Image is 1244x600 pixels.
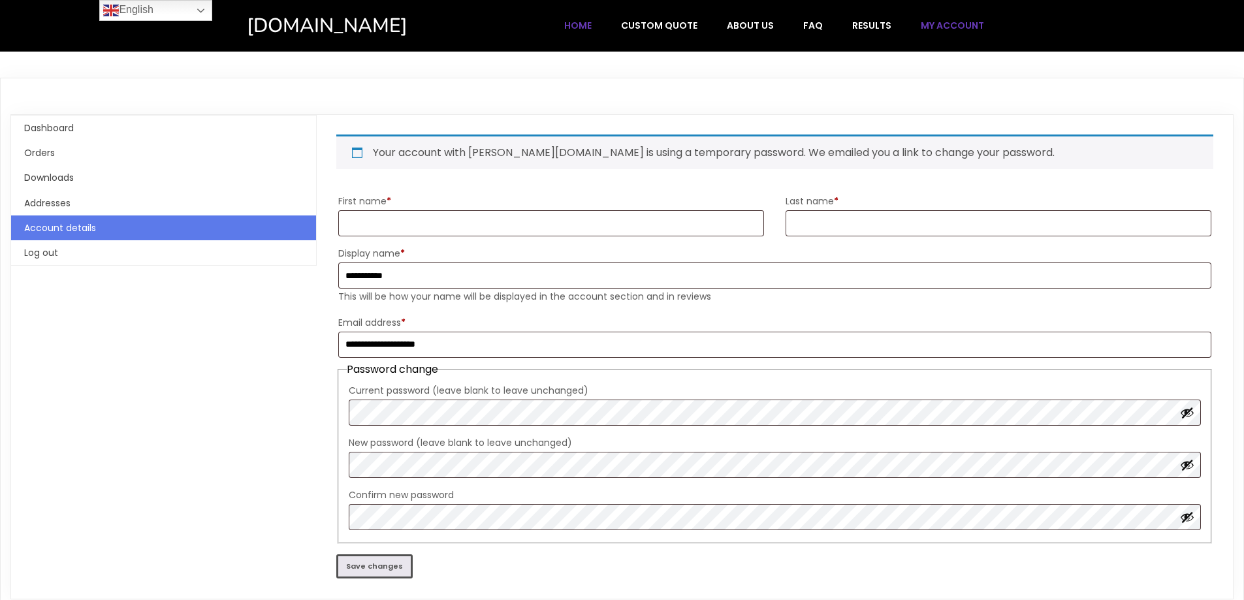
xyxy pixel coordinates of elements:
[1180,458,1194,472] button: Show password
[789,13,837,38] a: FAQ
[24,197,71,210] a: Addresses
[803,20,823,31] span: FAQ
[550,13,605,38] a: Home
[1180,405,1194,420] button: Show password
[338,244,1211,262] label: Display name
[338,192,764,210] label: First name
[336,134,1213,169] div: Your account with [PERSON_NAME][DOMAIN_NAME] is using a temporary password. We emailed you a link...
[11,115,317,266] nav: Account pages
[338,290,711,303] em: This will be how your name will be displayed in the account section and in reviews
[786,192,1211,210] label: Last name
[247,13,463,39] a: [DOMAIN_NAME]
[727,20,774,31] span: About Us
[24,171,74,184] a: Downloads
[347,364,438,375] legend: Password change
[24,221,96,234] a: Account details
[1180,510,1194,524] button: Show password
[24,121,74,134] a: Dashboard
[838,13,905,38] a: Results
[24,146,55,159] a: Orders
[336,554,413,578] button: Save changes
[349,486,1201,504] label: Confirm new password
[607,13,711,38] a: Custom Quote
[907,13,998,38] a: My account
[24,246,58,259] a: Log out
[852,20,891,31] span: Results
[338,313,1211,332] label: Email address
[349,381,1201,400] label: Current password (leave blank to leave unchanged)
[921,20,984,31] span: My account
[564,20,592,31] span: Home
[103,3,119,18] img: en
[713,13,788,38] a: About Us
[621,20,697,31] span: Custom Quote
[349,434,1201,452] label: New password (leave blank to leave unchanged)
